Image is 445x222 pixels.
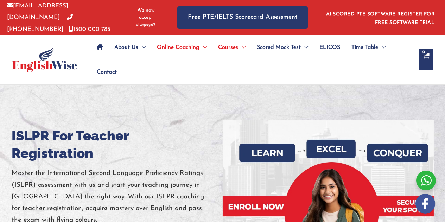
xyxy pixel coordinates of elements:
[301,35,308,60] span: Menu Toggle
[114,35,138,60] span: About Us
[419,49,433,70] a: View Shopping Cart, empty
[212,35,251,60] a: CoursesMenu Toggle
[7,3,68,20] a: [EMAIL_ADDRESS][DOMAIN_NAME]
[7,14,73,32] a: [PHONE_NUMBER]
[319,35,340,60] span: ELICOS
[69,26,110,32] a: 1300 000 783
[12,47,77,72] img: cropped-ew-logo
[378,35,386,60] span: Menu Toggle
[97,60,117,84] span: Contact
[91,35,412,84] nav: Site Navigation: Main Menu
[177,6,308,28] a: Free PTE/IELTS Scorecard Assessment
[351,35,378,60] span: Time Table
[138,35,146,60] span: Menu Toggle
[109,35,151,60] a: About UsMenu Toggle
[136,23,155,27] img: Afterpay-Logo
[314,35,346,60] a: ELICOS
[91,60,117,84] a: Contact
[218,35,238,60] span: Courses
[132,7,160,21] span: We now accept
[326,12,435,25] a: AI SCORED PTE SOFTWARE REGISTER FOR FREE SOFTWARE TRIAL
[157,35,199,60] span: Online Coaching
[415,194,435,214] img: white-facebook.png
[12,127,223,162] h1: ISLPR For Teacher Registration
[322,6,438,29] aside: Header Widget 1
[251,35,314,60] a: Scored Mock TestMenu Toggle
[257,35,301,60] span: Scored Mock Test
[346,35,391,60] a: Time TableMenu Toggle
[151,35,212,60] a: Online CoachingMenu Toggle
[199,35,207,60] span: Menu Toggle
[238,35,246,60] span: Menu Toggle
